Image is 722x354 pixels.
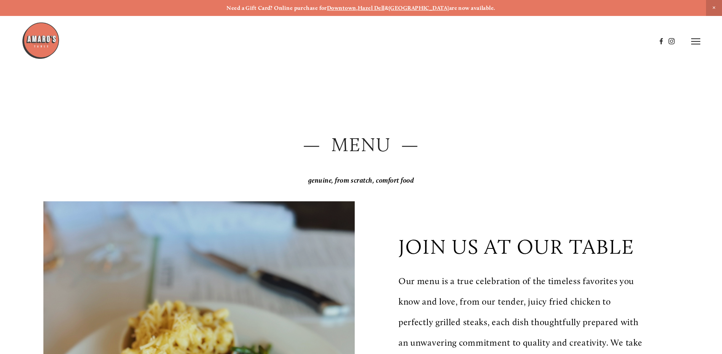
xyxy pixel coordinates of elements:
em: genuine, from scratch, comfort food [308,176,414,185]
a: [GEOGRAPHIC_DATA] [389,5,449,11]
h2: — Menu — [43,131,679,158]
strong: are now available. [449,5,496,11]
strong: , [356,5,358,11]
img: Amaro's Table [22,22,60,60]
p: join us at our table [398,234,634,259]
a: Downtown [327,5,356,11]
strong: & [385,5,389,11]
a: Hazel Dell [358,5,385,11]
strong: Need a Gift Card? Online purchase for [226,5,327,11]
